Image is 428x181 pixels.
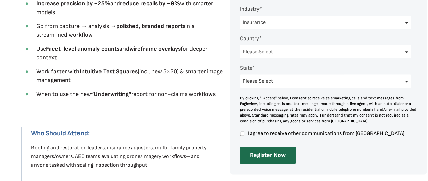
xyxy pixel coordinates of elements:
strong: wireframe overlays [129,45,181,52]
span: When to use the new report for non-claims workflows [36,90,216,98]
span: Roofing and restoration leaders, insurance adjusters, multi-family property managers/owners, AEC ... [31,144,207,168]
span: State [240,65,252,71]
input: I agree to receive other communications from [GEOGRAPHIC_DATA]. [240,131,244,137]
strong: polished, branded reports [116,23,185,30]
span: I agree to receive other communications from [GEOGRAPHIC_DATA]. [247,131,414,136]
strong: Facet-level anomaly counts [46,45,119,52]
span: Country [240,35,259,42]
span: Go from capture → analysis → in a streamlined workflow [36,23,195,38]
span: Industry [240,6,260,12]
strong: Intuitive Test Squares [80,68,138,75]
div: By clicking "I Accept" below, I consent to receive telemarketing calls and text messages from Eag... [240,95,417,124]
input: Register Now [240,147,296,164]
span: Work faster with (incl. new 5×20) & smarter image management [36,68,223,84]
strong: Who Should Attend: [31,129,90,137]
span: Use and for deeper context [36,45,207,61]
strong: “Underwriting” [91,90,131,98]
